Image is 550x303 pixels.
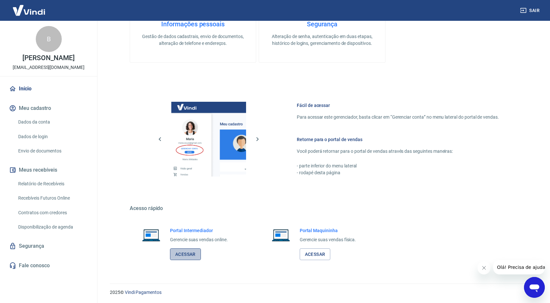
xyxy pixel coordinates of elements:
[125,290,162,295] a: Vindi Pagamentos
[8,239,89,253] a: Segurança
[524,277,545,298] iframe: Button to launch messaging window
[297,163,499,169] p: - parte inferior do menu lateral
[297,136,499,143] h6: Retorne para o portal de vendas
[16,220,89,234] a: Disponibilização de agenda
[8,163,89,177] button: Meus recebíveis
[110,289,534,296] p: 2025 ©
[16,130,89,143] a: Dados de login
[16,191,89,205] a: Recebíveis Futuros Online
[130,205,515,212] h5: Acesso rápido
[493,260,545,274] iframe: Message from company
[4,5,55,10] span: Olá! Precisa de ajuda?
[16,115,89,129] a: Dados da conta
[36,26,62,52] div: B
[170,227,228,234] h6: Portal Intermediador
[269,20,374,28] h4: Segurança
[519,5,542,17] button: Sair
[269,33,374,47] p: Alteração de senha, autenticação em duas etapas, histórico de logins, gerenciamento de dispositivos.
[140,20,245,28] h4: Informações pessoais
[267,227,295,243] img: Imagem de um notebook aberto
[13,64,85,71] p: [EMAIL_ADDRESS][DOMAIN_NAME]
[16,177,89,191] a: Relatório de Recebíveis
[300,248,331,260] a: Acessar
[297,169,499,176] p: - rodapé desta página
[8,0,50,20] img: Vindi
[137,227,165,243] img: Imagem de um notebook aberto
[171,102,246,177] img: Imagem da dashboard mostrando o botão de gerenciar conta na sidebar no lado esquerdo
[22,55,74,61] p: [PERSON_NAME]
[140,33,245,47] p: Gestão de dados cadastrais, envio de documentos, alteração de telefone e endereços.
[8,258,89,273] a: Fale conosco
[478,261,491,274] iframe: Close message
[16,206,89,219] a: Contratos com credores
[300,227,356,234] h6: Portal Maquininha
[170,236,228,243] p: Gerencie suas vendas online.
[300,236,356,243] p: Gerencie suas vendas física.
[297,148,499,155] p: Você poderá retornar para o portal de vendas através das seguintes maneiras:
[170,248,201,260] a: Acessar
[8,82,89,96] a: Início
[297,102,499,109] h6: Fácil de acessar
[297,114,499,121] p: Para acessar este gerenciador, basta clicar em “Gerenciar conta” no menu lateral do portal de ven...
[8,101,89,115] button: Meu cadastro
[16,144,89,158] a: Envio de documentos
